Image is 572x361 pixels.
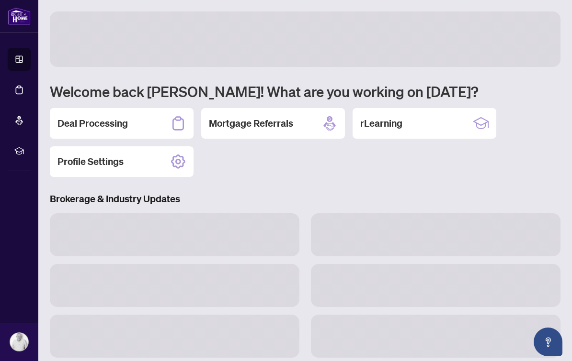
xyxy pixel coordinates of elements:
h2: Mortgage Referrals [209,117,293,130]
h1: Welcome back [PERSON_NAME]! What are you working on [DATE]? [50,82,561,100]
img: Profile Icon [10,333,28,351]
img: logo [8,7,31,25]
h2: Deal Processing [57,117,128,130]
h2: rLearning [360,117,402,130]
h2: Profile Settings [57,155,124,168]
button: Open asap [534,328,562,356]
h3: Brokerage & Industry Updates [50,192,561,206]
